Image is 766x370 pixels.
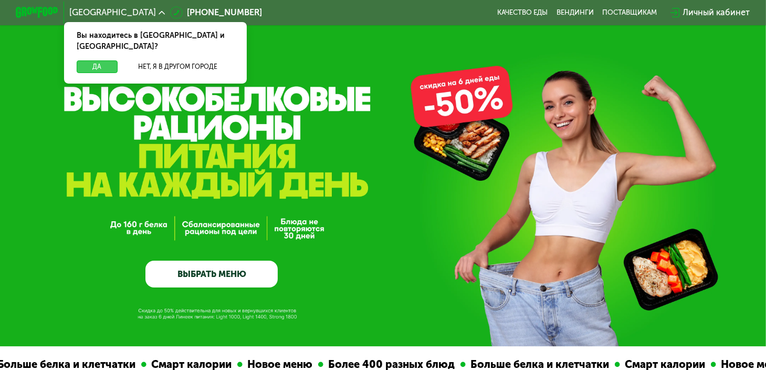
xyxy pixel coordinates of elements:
button: Нет, я в другом городе [122,60,234,73]
div: Личный кабинет [683,6,750,19]
div: поставщикам [602,8,657,17]
a: Качество еды [498,8,548,17]
span: [GEOGRAPHIC_DATA] [69,8,156,17]
a: [PHONE_NUMBER] [170,6,262,19]
a: ВЫБРАТЬ МЕНЮ [145,261,278,287]
button: Да [77,60,118,73]
div: Вы находитесь в [GEOGRAPHIC_DATA] и [GEOGRAPHIC_DATA]? [64,22,247,60]
a: Вендинги [557,8,594,17]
